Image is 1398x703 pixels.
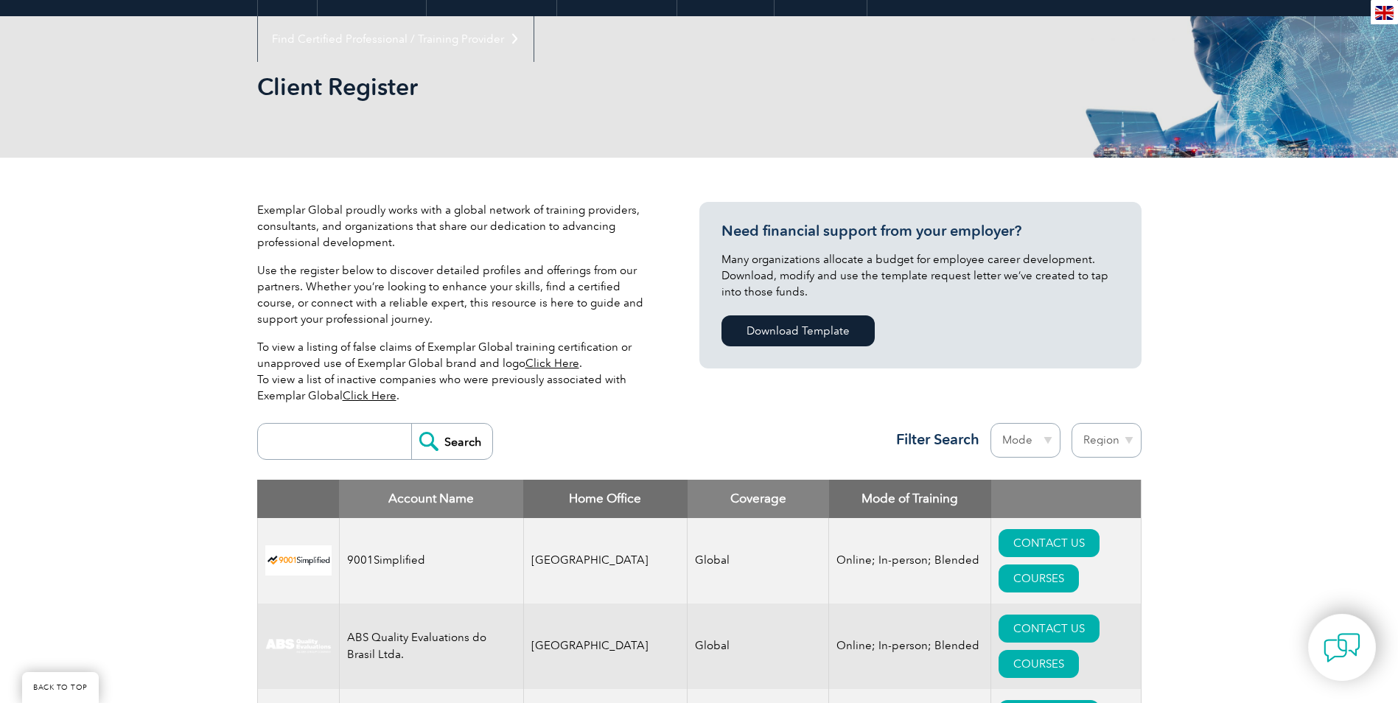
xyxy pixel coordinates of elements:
[265,638,332,654] img: c92924ac-d9bc-ea11-a814-000d3a79823d-logo.jpg
[829,604,991,689] td: Online; In-person; Blended
[887,430,979,449] h3: Filter Search
[257,75,876,99] h2: Client Register
[523,518,688,604] td: [GEOGRAPHIC_DATA]
[999,650,1079,678] a: COURSES
[411,424,492,459] input: Search
[999,564,1079,592] a: COURSES
[721,315,875,346] a: Download Template
[688,604,829,689] td: Global
[257,339,655,404] p: To view a listing of false claims of Exemplar Global training certification or unapproved use of ...
[829,480,991,518] th: Mode of Training: activate to sort column ascending
[339,480,523,518] th: Account Name: activate to sort column descending
[688,518,829,604] td: Global
[339,604,523,689] td: ABS Quality Evaluations do Brasil Ltda.
[999,529,1100,557] a: CONTACT US
[523,604,688,689] td: [GEOGRAPHIC_DATA]
[999,615,1100,643] a: CONTACT US
[829,518,991,604] td: Online; In-person; Blended
[1324,629,1360,666] img: contact-chat.png
[991,480,1141,518] th: : activate to sort column ascending
[22,672,99,703] a: BACK TO TOP
[1375,6,1394,20] img: en
[523,480,688,518] th: Home Office: activate to sort column ascending
[339,518,523,604] td: 9001Simplified
[721,251,1119,300] p: Many organizations allocate a budget for employee career development. Download, modify and use th...
[343,389,396,402] a: Click Here
[257,262,655,327] p: Use the register below to discover detailed profiles and offerings from our partners. Whether you...
[258,16,534,62] a: Find Certified Professional / Training Provider
[525,357,579,370] a: Click Here
[265,545,332,576] img: 37c9c059-616f-eb11-a812-002248153038-logo.png
[688,480,829,518] th: Coverage: activate to sort column ascending
[721,222,1119,240] h3: Need financial support from your employer?
[257,202,655,251] p: Exemplar Global proudly works with a global network of training providers, consultants, and organ...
